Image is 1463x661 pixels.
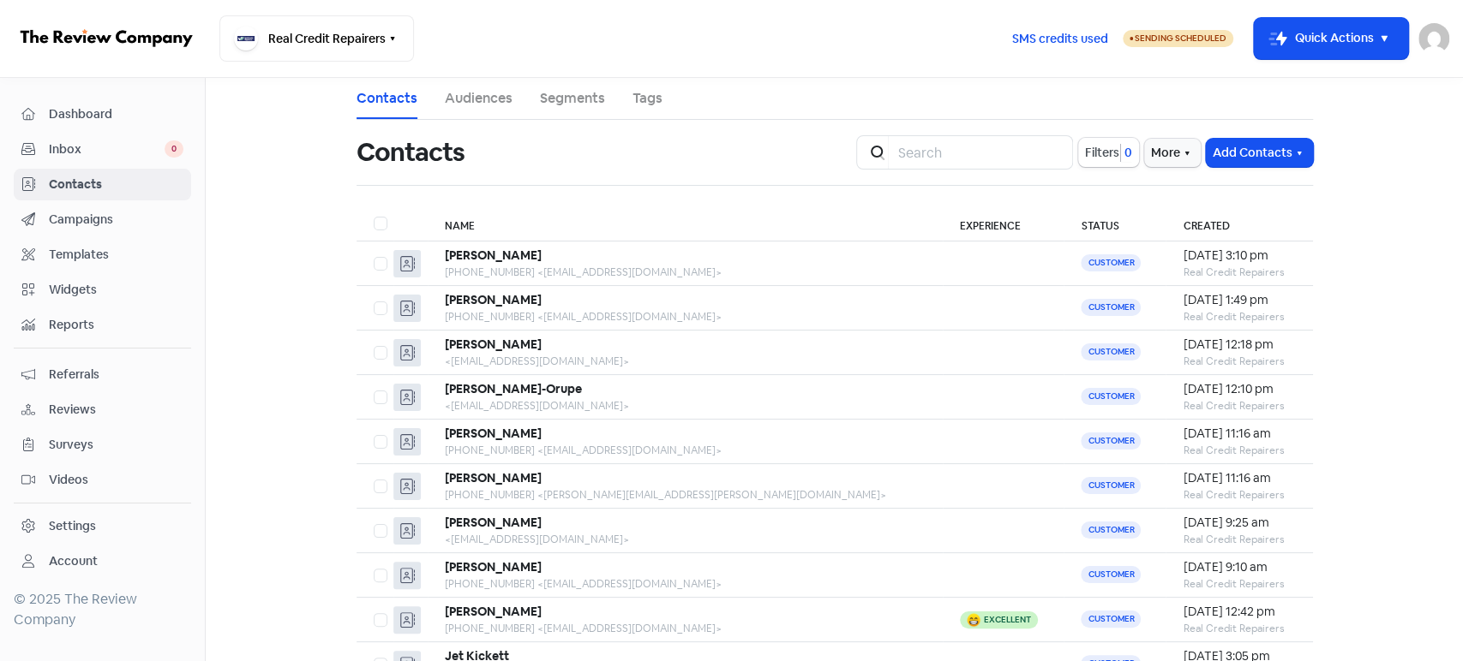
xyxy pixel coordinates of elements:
[1183,336,1295,354] div: [DATE] 12:18 pm
[1418,23,1449,54] img: User
[888,135,1073,170] input: Search
[428,206,943,241] th: Name
[357,125,465,180] h1: Contacts
[1183,621,1295,636] div: Real Credit Repairers
[445,398,926,414] div: <[EMAIL_ADDRESS][DOMAIN_NAME]>
[1183,469,1295,487] div: [DATE] 11:16 am
[14,394,191,426] a: Reviews
[445,470,542,485] b: [PERSON_NAME]
[445,487,926,503] div: [PHONE_NUMBER] <[PERSON_NAME][EMAIL_ADDRESS][PERSON_NAME][DOMAIN_NAME]>
[49,552,98,570] div: Account
[1123,28,1233,49] a: Sending Scheduled
[1081,521,1141,539] span: Customer
[1183,398,1295,414] div: Real Credit Repairers
[1166,206,1312,241] th: Created
[1078,138,1139,167] button: Filters0
[14,98,191,130] a: Dashboard
[445,532,926,547] div: <[EMAIL_ADDRESS][DOMAIN_NAME]>
[445,88,513,109] a: Audiences
[1081,254,1141,271] span: Customer
[445,559,542,575] b: [PERSON_NAME]
[165,140,183,158] span: 0
[445,576,926,592] div: [PHONE_NUMBER] <[EMAIL_ADDRESS][DOMAIN_NAME]>
[49,436,183,454] span: Surveys
[445,309,926,325] div: [PHONE_NUMBER] <[EMAIL_ADDRESS][DOMAIN_NAME]>
[14,134,191,165] a: Inbox 0
[1183,603,1295,621] div: [DATE] 12:42 pm
[1183,291,1295,309] div: [DATE] 1:49 pm
[14,510,191,542] a: Settings
[445,336,542,352] b: [PERSON_NAME]
[633,88,663,109] a: Tags
[49,471,183,489] span: Videos
[998,28,1123,46] a: SMS credits used
[49,517,96,535] div: Settings
[1012,30,1108,48] span: SMS credits used
[1183,265,1295,280] div: Real Credit Repairers
[445,381,582,396] b: [PERSON_NAME]-Orupe
[14,204,191,235] a: Campaigns
[1144,139,1201,167] button: More
[1183,380,1295,398] div: [DATE] 12:10 pm
[49,105,183,123] span: Dashboard
[445,265,926,280] div: [PHONE_NUMBER] <[EMAIL_ADDRESS][DOMAIN_NAME]>
[1254,18,1408,59] button: Quick Actions
[445,354,926,369] div: <[EMAIL_ADDRESS][DOMAIN_NAME]>
[445,247,542,263] b: [PERSON_NAME]
[1183,443,1295,458] div: Real Credit Repairers
[14,274,191,306] a: Widgets
[445,621,926,636] div: [PHONE_NUMBER] <[EMAIL_ADDRESS][DOMAIN_NAME]>
[1183,354,1295,369] div: Real Credit Repairers
[1183,487,1295,503] div: Real Credit Repairers
[14,169,191,200] a: Contacts
[1121,144,1132,162] span: 0
[1183,514,1295,532] div: [DATE] 9:25 am
[49,316,183,334] span: Reports
[1183,247,1295,265] div: [DATE] 3:10 pm
[1183,558,1295,576] div: [DATE] 9:10 am
[49,366,183,384] span: Referrals
[1206,139,1313,167] button: Add Contacts
[14,309,191,341] a: Reports
[1081,343,1141,360] span: Customer
[1081,477,1141,494] span: Customer
[14,545,191,577] a: Account
[14,429,191,461] a: Surveys
[445,443,926,458] div: [PHONE_NUMBER] <[EMAIL_ADDRESS][DOMAIN_NAME]>
[49,246,183,264] span: Templates
[49,401,183,419] span: Reviews
[49,176,183,194] span: Contacts
[1064,206,1166,241] th: Status
[49,281,183,299] span: Widgets
[540,88,605,109] a: Segments
[357,88,417,109] a: Contacts
[1081,610,1141,628] span: Customer
[14,464,191,496] a: Videos
[1183,425,1295,443] div: [DATE] 11:16 am
[49,211,183,229] span: Campaigns
[1183,309,1295,325] div: Real Credit Repairers
[14,239,191,271] a: Templates
[1183,532,1295,547] div: Real Credit Repairers
[14,589,191,630] div: © 2025 The Review Company
[445,515,542,530] b: [PERSON_NAME]
[445,426,542,441] b: [PERSON_NAME]
[219,15,414,62] button: Real Credit Repairers
[445,604,542,619] b: [PERSON_NAME]
[984,616,1031,624] div: Excellent
[1085,144,1119,162] span: Filters
[1135,33,1226,44] span: Sending Scheduled
[1081,299,1141,316] span: Customer
[1081,566,1141,583] span: Customer
[14,359,191,390] a: Referrals
[1081,432,1141,450] span: Customer
[1183,576,1295,592] div: Real Credit Repairers
[49,140,165,158] span: Inbox
[1081,388,1141,405] span: Customer
[943,206,1064,241] th: Experience
[445,292,542,307] b: [PERSON_NAME]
